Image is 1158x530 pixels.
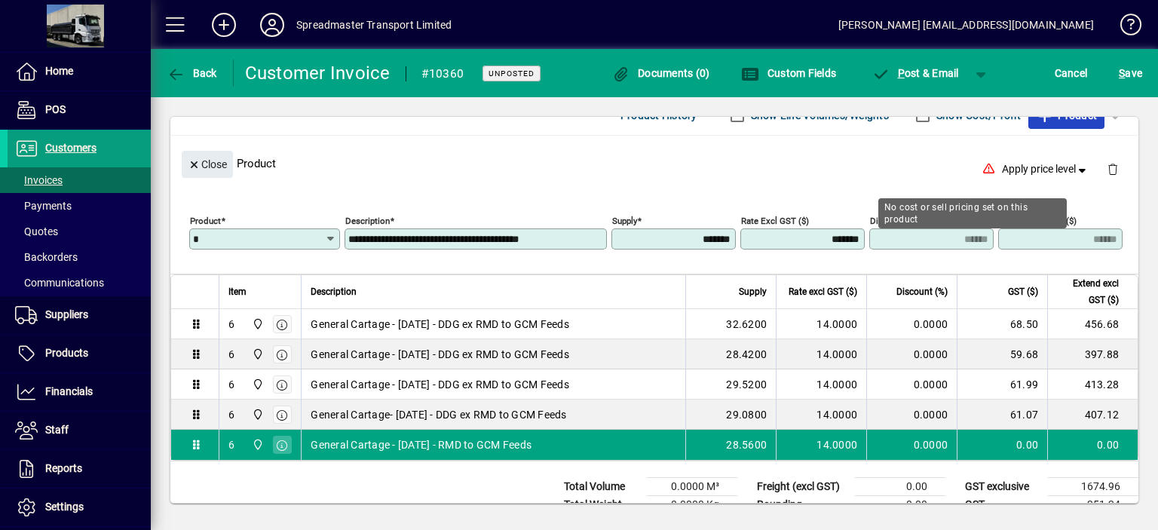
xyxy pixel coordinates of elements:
[896,283,948,300] span: Discount (%)
[296,13,452,37] div: Spreadmaster Transport Limited
[228,347,234,362] div: 6
[726,347,767,362] span: 28.4200
[866,430,957,460] td: 0.0000
[245,61,391,85] div: Customer Invoice
[1002,161,1089,177] span: Apply price level
[8,167,151,193] a: Invoices
[1119,61,1142,85] span: ave
[872,67,959,79] span: ost & Email
[556,478,647,496] td: Total Volume
[647,496,737,514] td: 0.0000 Kg
[614,102,703,129] button: Product History
[726,437,767,452] span: 28.5600
[248,11,296,38] button: Profile
[345,216,390,226] mat-label: Description
[248,406,265,423] span: 965 State Highway 2
[311,283,357,300] span: Description
[870,216,919,226] mat-label: Discount (%)
[15,225,58,237] span: Quotes
[8,219,151,244] a: Quotes
[8,193,151,219] a: Payments
[167,67,217,79] span: Back
[786,377,857,392] div: 14.0000
[608,60,714,87] button: Documents (0)
[228,283,247,300] span: Item
[228,377,234,392] div: 6
[957,309,1047,339] td: 68.50
[248,437,265,453] span: 965 State Highway 2
[838,13,1094,37] div: [PERSON_NAME] [EMAIL_ADDRESS][DOMAIN_NAME]
[1055,61,1088,85] span: Cancel
[421,62,464,86] div: #10360
[957,369,1047,400] td: 61.99
[898,67,905,79] span: P
[957,430,1047,460] td: 0.00
[178,157,237,170] app-page-header-button: Close
[786,347,857,362] div: 14.0000
[726,407,767,422] span: 29.0800
[45,385,93,397] span: Financials
[15,174,63,186] span: Invoices
[8,270,151,296] a: Communications
[866,400,957,430] td: 0.0000
[8,296,151,334] a: Suppliers
[749,496,855,514] td: Rounding
[15,200,72,212] span: Payments
[228,437,234,452] div: 6
[789,283,857,300] span: Rate excl GST ($)
[8,373,151,411] a: Financials
[15,251,78,263] span: Backorders
[957,478,1048,496] td: GST exclusive
[170,136,1138,191] div: Product
[45,462,82,474] span: Reports
[228,407,234,422] div: 6
[1028,102,1104,129] button: Product
[1047,369,1138,400] td: 413.28
[1115,60,1146,87] button: Save
[248,376,265,393] span: 965 State Highway 2
[8,53,151,90] a: Home
[1047,430,1138,460] td: 0.00
[647,478,737,496] td: 0.0000 M³
[45,501,84,513] span: Settings
[311,377,569,392] span: General Cartage - [DATE] - DDG ex RMD to GCM Feeds
[151,60,234,87] app-page-header-button: Back
[741,216,809,226] mat-label: Rate excl GST ($)
[866,309,957,339] td: 0.0000
[1095,162,1131,176] app-page-header-button: Delete
[182,151,233,178] button: Close
[8,244,151,270] a: Backorders
[8,412,151,449] a: Staff
[786,437,857,452] div: 14.0000
[1119,67,1125,79] span: S
[45,308,88,320] span: Suppliers
[878,198,1067,228] div: No cost or sell pricing set on this product
[612,67,710,79] span: Documents (0)
[15,277,104,289] span: Communications
[1047,339,1138,369] td: 397.88
[786,317,857,332] div: 14.0000
[1048,478,1138,496] td: 1674.96
[163,60,221,87] button: Back
[1047,400,1138,430] td: 407.12
[741,67,836,79] span: Custom Fields
[737,60,840,87] button: Custom Fields
[248,346,265,363] span: 965 State Highway 2
[311,347,569,362] span: General Cartage - [DATE] - DDG ex RMD to GCM Feeds
[855,478,945,496] td: 0.00
[228,317,234,332] div: 6
[311,407,566,422] span: General Cartage- [DATE] - DDG ex RMD to GCM Feeds
[1109,3,1139,52] a: Knowledge Base
[45,142,96,154] span: Customers
[612,216,637,226] mat-label: Supply
[749,478,855,496] td: Freight (excl GST)
[726,317,767,332] span: 32.6200
[726,377,767,392] span: 29.5200
[1008,283,1038,300] span: GST ($)
[1051,60,1092,87] button: Cancel
[190,216,221,226] mat-label: Product
[786,407,857,422] div: 14.0000
[248,316,265,332] span: 965 State Highway 2
[739,283,767,300] span: Supply
[489,69,535,78] span: Unposted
